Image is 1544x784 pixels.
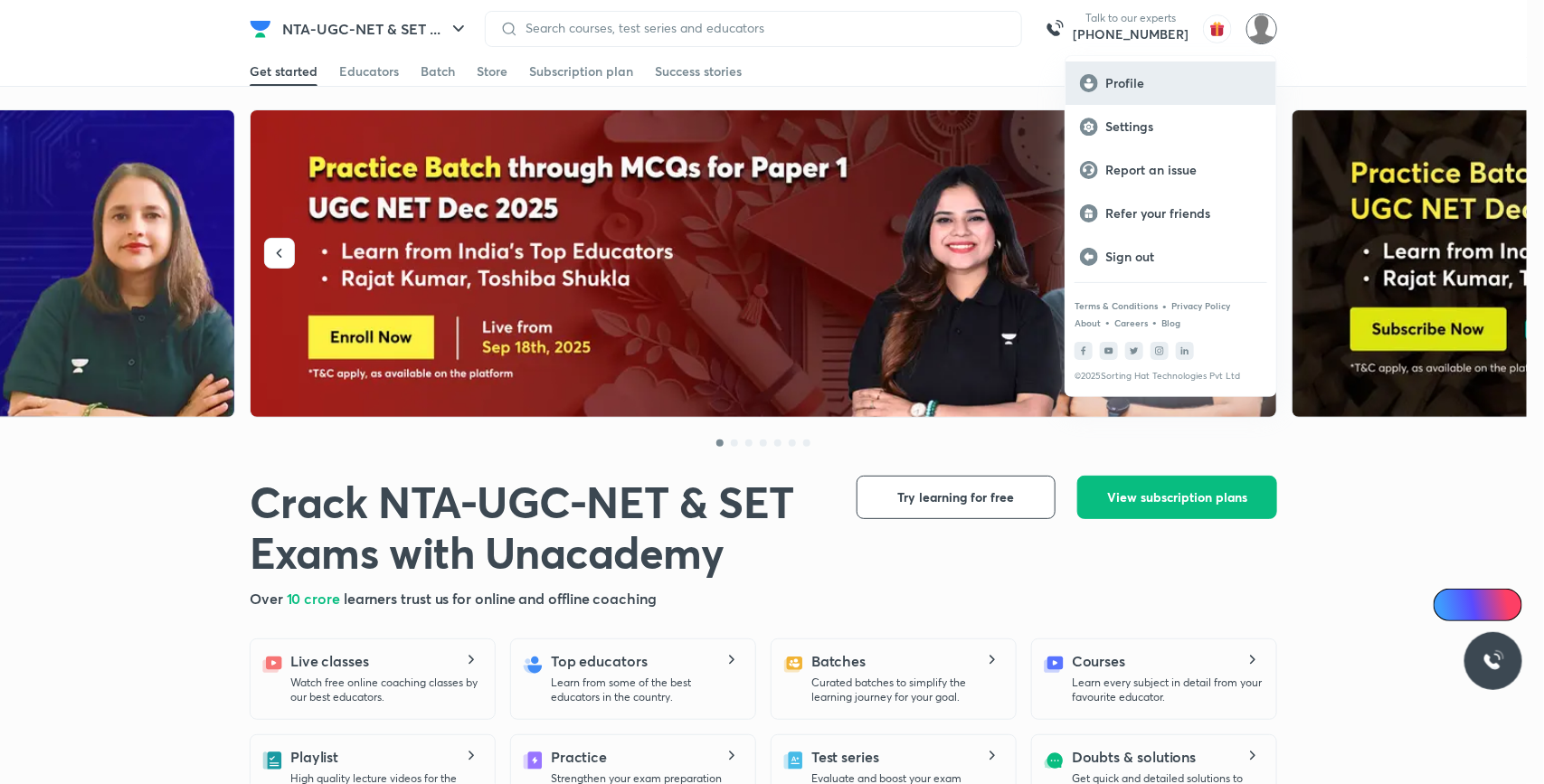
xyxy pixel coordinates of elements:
[1161,298,1168,314] div: •
[1075,300,1158,311] a: Terms & Conditions
[1161,317,1180,328] a: Blog
[1114,317,1148,328] a: Careers
[1105,118,1262,135] p: Settings
[1171,300,1230,311] a: Privacy Policy
[1105,249,1262,265] p: Sign out
[1066,61,1276,105] a: Profile
[1105,75,1262,91] p: Profile
[1151,314,1158,330] div: •
[1105,205,1262,222] p: Refer your friends
[1066,105,1276,148] a: Settings
[1066,192,1276,235] a: Refer your friends
[1075,317,1101,328] a: About
[1105,162,1262,178] p: Report an issue
[1075,371,1267,382] p: © 2025 Sorting Hat Technologies Pvt Ltd
[1104,314,1111,330] div: •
